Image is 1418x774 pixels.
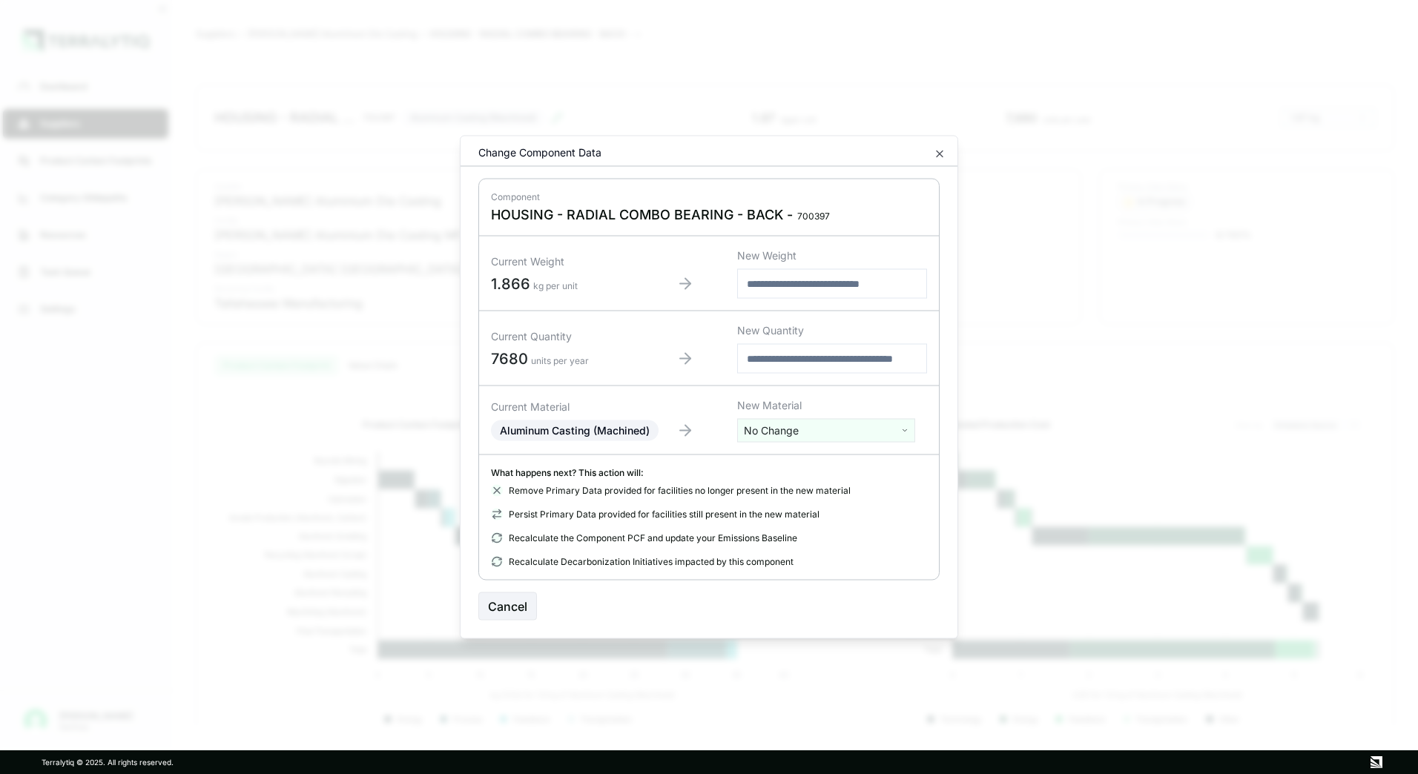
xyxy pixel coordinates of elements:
[491,191,927,203] div: Component
[491,400,633,414] div: Current Material
[491,509,927,520] div: Persist Primary Data provided for facilities still present in the new material
[500,424,650,437] span: Aluminum Casting (Machined)
[744,423,799,438] span: No Change
[491,467,927,479] div: What happens next? This action will:
[491,556,927,568] div: Recalculate Decarbonization Initiatives impacted by this component
[491,532,927,544] div: Recalculate the Component PCF and update your Emissions Baseline
[797,211,830,222] span: 700397
[478,592,537,621] button: Cancel
[737,323,927,338] div: New Quantity
[491,254,633,268] div: Current Weight
[531,354,589,365] span: units per year
[737,419,915,443] button: No Change
[491,206,793,224] span: HOUSING - RADIAL COMBO BEARING - BACK -
[491,274,530,292] span: 1.866
[466,145,601,160] div: Change Component Data
[737,248,927,263] div: New Weight
[737,398,927,413] div: New Material
[491,328,633,343] div: Current Quantity
[533,279,578,291] span: kg per unit
[491,349,528,367] span: 7680
[491,485,927,497] div: Remove Primary Data provided for facilities no longer present in the new material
